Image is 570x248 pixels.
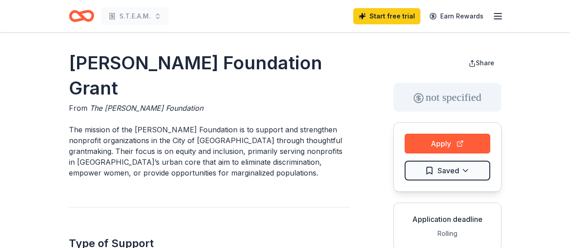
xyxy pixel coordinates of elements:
[401,228,494,239] div: Rolling
[405,134,490,153] button: Apply
[393,83,502,112] div: not specified
[101,7,169,25] button: S.T.E.A.M.
[476,59,494,67] span: Share
[424,8,489,24] a: Earn Rewards
[69,50,350,101] h1: [PERSON_NAME] Foundation Grant
[461,54,502,72] button: Share
[401,214,494,225] div: Application deadline
[438,165,459,176] span: Saved
[69,5,94,27] a: Home
[69,124,350,178] p: The mission of the [PERSON_NAME] Foundation is to support and strengthen nonprofit organizations ...
[405,161,490,180] button: Saved
[69,103,350,113] div: From
[119,11,150,22] span: S.T.E.A.M.
[353,8,420,24] a: Start free trial
[90,104,203,113] span: The [PERSON_NAME] Foundation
